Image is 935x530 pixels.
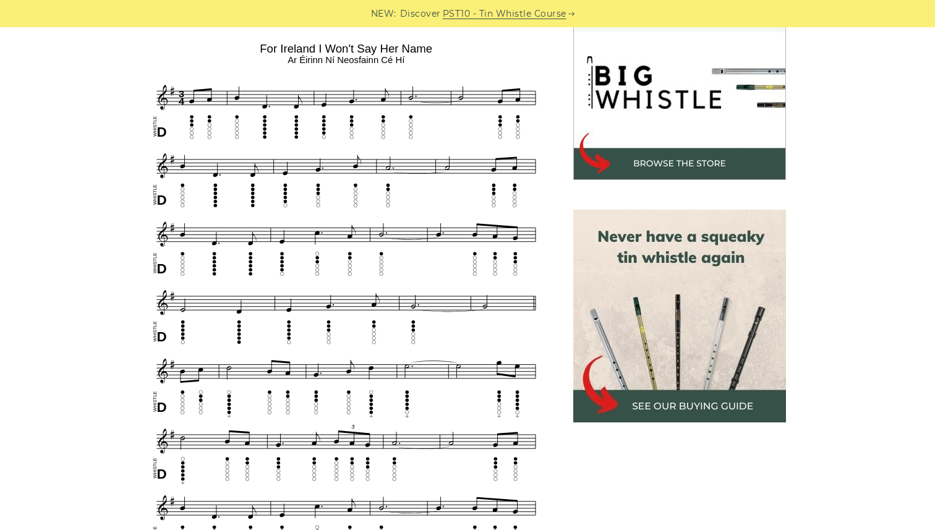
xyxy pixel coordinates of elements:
img: tin whistle buying guide [573,210,786,422]
span: NEW: [371,7,396,21]
span: Discover [400,7,441,21]
a: PST10 - Tin Whistle Course [443,7,566,21]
